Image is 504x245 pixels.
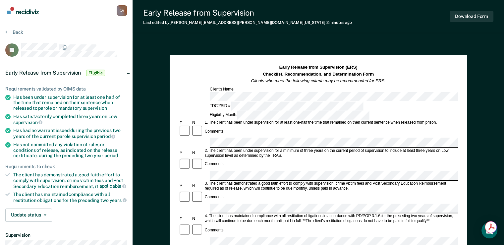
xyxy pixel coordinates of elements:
[204,195,226,200] div: Comments:
[5,164,127,169] div: Requirements to check
[13,172,127,189] div: The client has demonstrated a good faith effort to comply with supervision, crime victim fees and...
[99,183,126,189] span: applicable
[179,184,191,189] div: Y
[179,216,191,221] div: Y
[481,222,497,238] div: Open Intercom Messenger
[191,184,204,189] div: N
[117,5,127,16] div: C V
[97,134,115,139] span: period
[117,5,127,16] button: Profile dropdown button
[110,198,127,203] span: years
[204,120,458,125] div: 1. The client has been under supervision for at least one-half the time that remained on their cu...
[209,110,370,119] div: Eligibility Month:
[204,214,458,224] div: 4. The client has maintained compliance with all restitution obligations in accordance with PD/PO...
[83,105,107,111] span: supervision
[279,65,358,70] strong: Early Release from Supervision (ERS)
[191,151,204,155] div: N
[251,78,386,83] em: Clients who meet the following criteria may be recommended for ERS.
[191,216,204,221] div: N
[204,148,458,158] div: 2. The client has been under supervision for a minimum of three years on the current period of su...
[450,11,493,22] button: Download Form
[204,162,226,167] div: Comments:
[7,7,39,14] img: Recidiviz
[326,20,352,25] span: 2 minutes ago
[143,20,352,25] div: Last edited by [PERSON_NAME][EMAIL_ADDRESS][PERSON_NAME][DOMAIN_NAME][US_STATE]
[209,101,364,110] div: TDCJ/SID #:
[204,228,226,233] div: Comments:
[5,86,127,92] div: Requirements validated by OIMS data
[143,8,352,18] div: Early Release from Supervision
[179,120,191,125] div: Y
[13,128,127,139] div: Has had no warrant issued during the previous two years of the current parole supervision
[13,120,42,125] span: supervision
[13,94,127,111] div: Has been under supervision for at least one half of the time that remained on their sentence when...
[204,181,458,191] div: 3. The client has demonstrated a good faith effort to comply with supervision, crime victim fees ...
[204,129,226,134] div: Comments:
[5,70,81,76] span: Early Release from Supervision
[13,142,127,158] div: Has not committed any violation of rules or conditions of release, as indicated on the release ce...
[5,29,23,35] button: Back
[179,151,191,155] div: Y
[13,114,127,125] div: Has satisfactorily completed three years on Low
[263,71,374,76] strong: Checklist, Recommendation, and Determination Form
[104,153,118,158] span: period
[86,70,105,76] span: Eligible
[13,192,127,203] div: The client has maintained compliance with all restitution obligations for the preceding two
[191,120,204,125] div: N
[5,209,52,222] button: Update status
[5,232,127,238] dt: Supervision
